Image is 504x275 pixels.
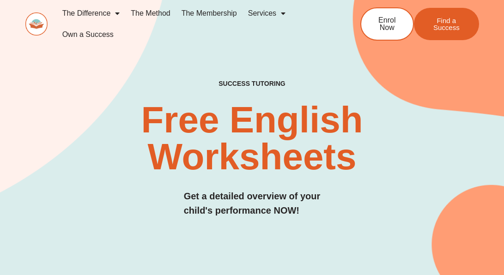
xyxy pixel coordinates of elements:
span: Find a Success [428,17,465,31]
nav: Menu [57,3,334,45]
span: Enrol Now [375,17,399,31]
a: Find a Success [414,8,479,40]
h4: SUCCESS TUTORING​ [185,80,319,88]
h3: Get a detailed overview of your child's performance NOW! [184,189,321,218]
a: Own a Success [57,24,119,45]
a: The Membership [176,3,243,24]
a: Enrol Now [360,7,414,41]
a: Services [243,3,291,24]
a: The Method [125,3,176,24]
a: The Difference [57,3,126,24]
h2: Free English Worksheets​ [102,102,401,175]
